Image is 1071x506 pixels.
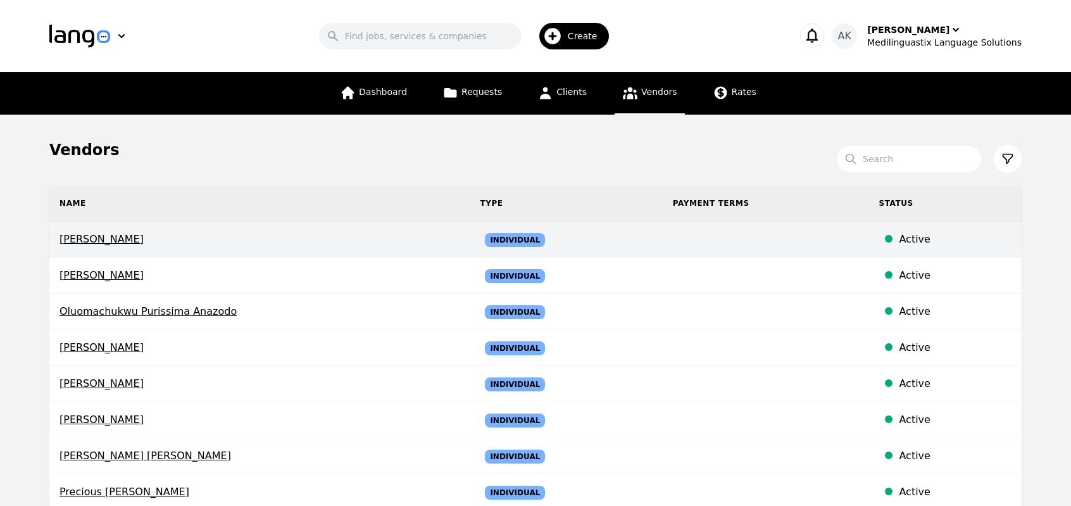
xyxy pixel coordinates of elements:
[461,87,502,97] span: Requests
[899,412,1011,427] div: Active
[359,87,407,97] span: Dashboard
[59,340,460,355] span: [PERSON_NAME]
[485,486,545,500] span: Individual
[899,304,1011,319] div: Active
[49,140,119,160] h1: Vendors
[49,186,470,222] th: Name
[899,448,1011,464] div: Active
[59,448,460,464] span: [PERSON_NAME] [PERSON_NAME]
[832,23,1022,49] button: AK[PERSON_NAME]Medilinguastix Language Solutions
[485,377,545,391] span: Individual
[705,72,764,115] a: Rates
[899,484,1011,500] div: Active
[59,268,460,283] span: [PERSON_NAME]
[899,232,1011,247] div: Active
[485,341,545,355] span: Individual
[732,87,756,97] span: Rates
[485,450,545,464] span: Individual
[837,146,981,172] input: Search
[522,18,617,54] button: Create
[59,484,460,500] span: Precious [PERSON_NAME]
[838,28,851,44] span: AK
[641,87,677,97] span: Vendors
[485,305,545,319] span: Individual
[530,72,594,115] a: Clients
[485,233,545,247] span: Individual
[59,232,460,247] span: [PERSON_NAME]
[615,72,684,115] a: Vendors
[899,376,1011,391] div: Active
[59,376,460,391] span: [PERSON_NAME]
[435,72,510,115] a: Requests
[49,25,110,47] img: Logo
[568,30,606,42] span: Create
[556,87,587,97] span: Clients
[59,304,460,319] span: Oluomachukwu Purissima Anazodo
[59,412,460,427] span: [PERSON_NAME]
[332,72,415,115] a: Dashboard
[899,340,1011,355] div: Active
[899,268,1011,283] div: Active
[319,23,522,49] input: Find jobs, services & companies
[485,414,545,427] span: Individual
[663,186,869,222] th: Payment Terms
[868,186,1022,222] th: Status
[867,36,1022,49] div: Medilinguastix Language Solutions
[470,186,662,222] th: Type
[994,145,1022,173] button: Filter
[485,269,545,283] span: Individual
[867,23,949,36] div: [PERSON_NAME]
